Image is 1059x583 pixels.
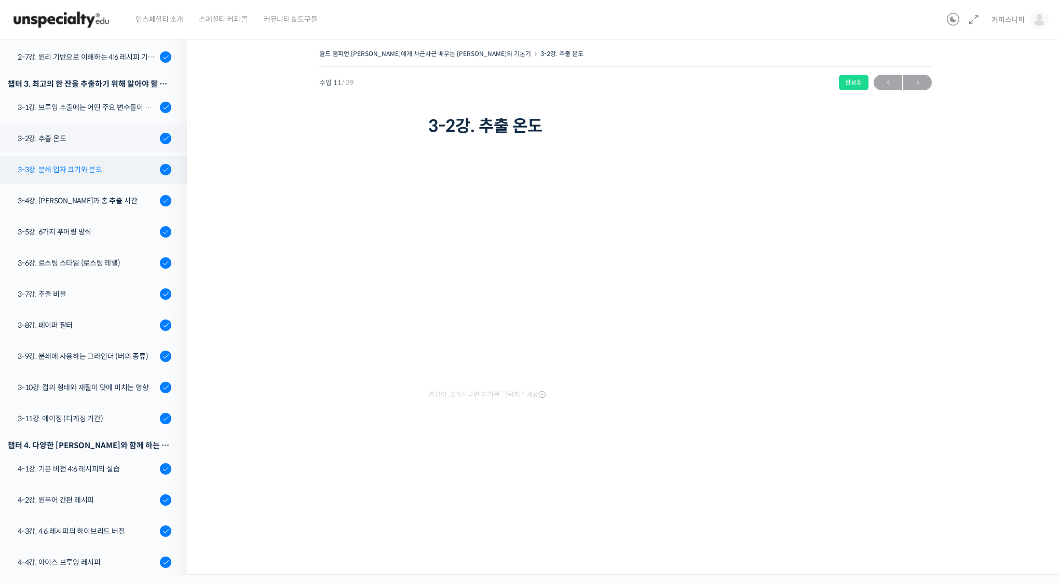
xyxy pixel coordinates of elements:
[319,79,354,86] span: 수업 11
[18,382,157,393] div: 3-10강. 컵의 형태와 재질이 맛에 미치는 영향
[18,195,157,206] div: 3-4강. [PERSON_NAME]과 총 추출 시간
[18,288,157,300] div: 3-7강. 추출 비율
[342,78,354,87] span: / 29
[8,77,171,91] div: 챕터 3. 최고의 한 잔을 추출하기 위해 알아야 할 응용 변수들
[903,75,932,90] a: 다음→
[95,345,107,353] span: 대화
[8,438,171,452] div: 챕터 4. 다양한 [PERSON_NAME]와 함께 하는 실전 브루잉
[18,257,157,269] div: 3-6강. 로스팅 스타일 (로스팅 레벨)
[18,413,157,424] div: 3-11강. 에이징 (디게싱 기간)
[18,226,157,238] div: 3-5강. 6가지 푸어링 방식
[3,329,69,355] a: 홈
[874,76,902,90] span: ←
[134,329,199,355] a: 설정
[428,116,823,136] h1: 3-2강. 추출 온도
[18,164,157,175] div: 3-3강. 분쇄 입자 크기와 분포
[874,75,902,90] a: ←이전
[18,102,157,113] div: 3-1강. 브루잉 추출에는 어떤 주요 변수들이 있는가
[540,50,583,58] a: 3-2강. 추출 온도
[18,463,157,475] div: 4-1강. 기본 버전 4:6 레시피의 실습
[903,76,932,90] span: →
[319,50,531,58] a: 월드 챔피언 [PERSON_NAME]에게 차근차근 배우는 [PERSON_NAME]의 기본기
[18,525,157,537] div: 4-3강. 4:6 레시피의 하이브리드 버전
[18,494,157,506] div: 4-2강. 원푸어 간편 레시피
[428,391,546,399] span: 영상이 끊기신다면 여기를 클릭해주세요
[18,351,157,362] div: 3-9강. 분쇄에 사용하는 그라인더 (버의 종류)
[69,329,134,355] a: 대화
[18,320,157,331] div: 3-8강. 페이퍼 필터
[160,344,173,353] span: 설정
[992,15,1025,24] span: 커피스니퍼
[839,75,868,90] div: 완료함
[18,133,157,144] div: 3-2강. 추출 온도
[18,557,157,568] div: 4-4강. 아이스 브루잉 레시피
[18,51,157,63] div: 2-7강. 원리 기반으로 이해하는 4:6 레시피 기본 버전
[33,344,39,353] span: 홈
